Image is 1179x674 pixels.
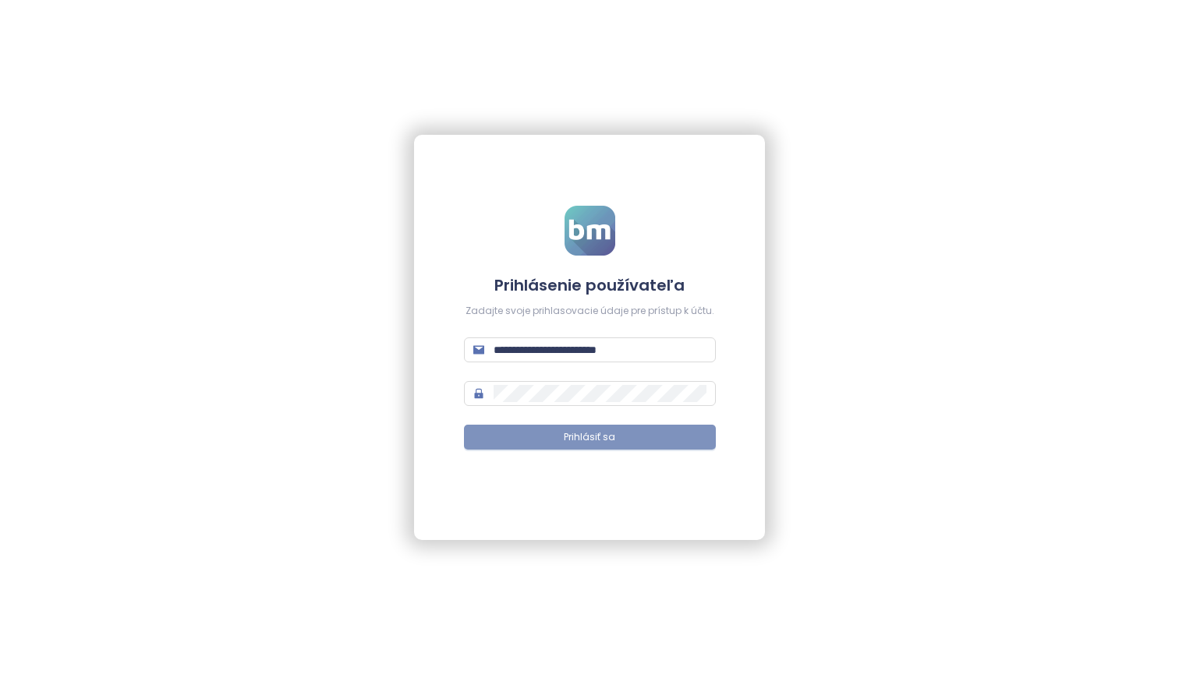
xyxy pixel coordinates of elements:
div: Zadajte svoje prihlasovacie údaje pre prístup k účtu. [464,304,716,319]
h4: Prihlásenie používateľa [464,274,716,296]
span: Prihlásiť sa [564,430,615,445]
img: logo [565,206,615,256]
span: mail [473,344,484,355]
span: lock [473,388,484,399]
button: Prihlásiť sa [464,425,716,450]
